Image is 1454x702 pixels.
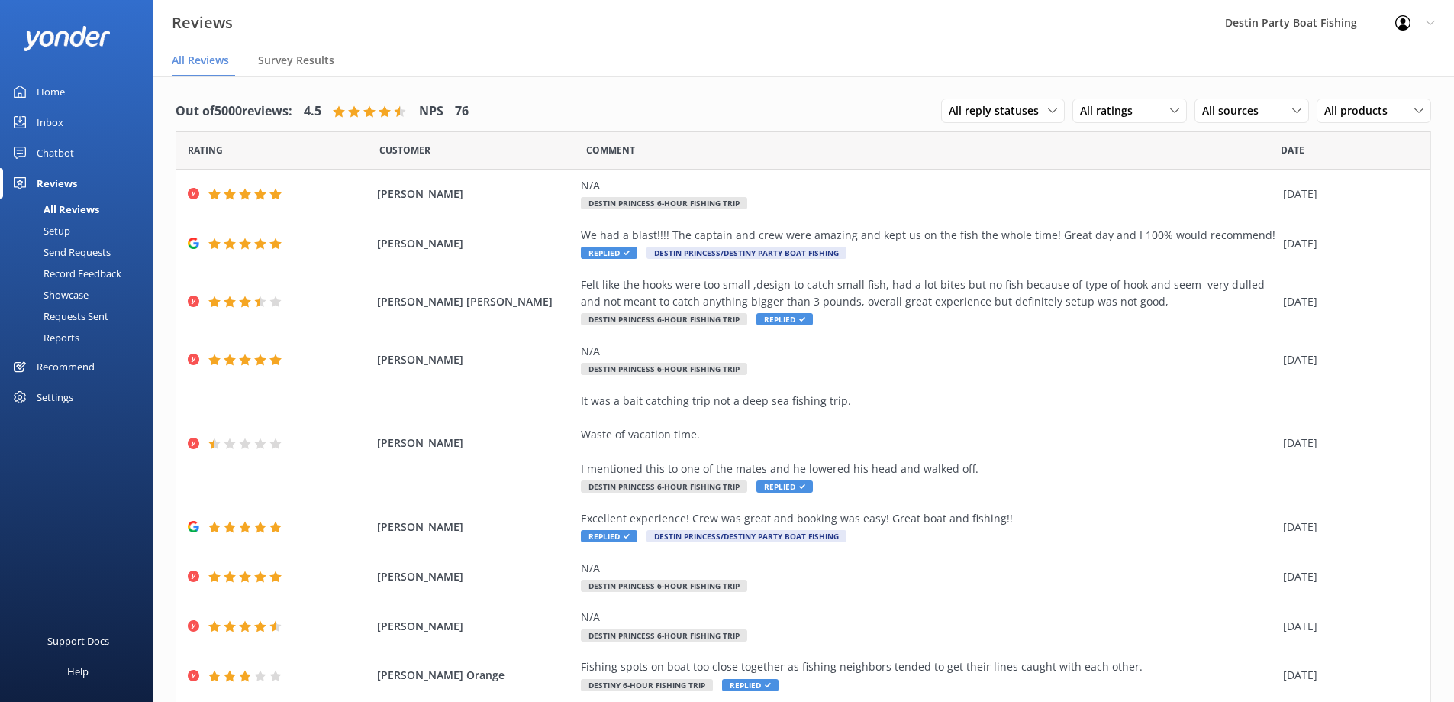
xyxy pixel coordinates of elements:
span: [PERSON_NAME] [377,568,574,585]
span: Destin Princess/Destiny Party Boat Fishing [646,530,846,542]
span: [PERSON_NAME] [377,435,574,451]
div: Reviews [37,168,77,199]
div: It was a bait catching trip not a deep sea fishing trip. Waste of vacation time. I mentioned this... [581,393,1275,478]
div: Help [67,656,89,687]
div: [DATE] [1283,618,1411,635]
div: Showcase [9,284,89,306]
span: All products [1324,102,1397,119]
span: Replied [581,530,637,542]
span: Destin Princess 6-Hour Fishing Trip [581,629,747,642]
span: Destin Princess 6-Hour Fishing Trip [581,480,747,493]
span: Destiny 6-Hour Fishing Trip [581,679,713,691]
span: Date [188,143,223,157]
div: Support Docs [47,626,109,656]
span: Destin Princess 6-Hour Fishing Trip [581,197,747,209]
div: [DATE] [1283,435,1411,451]
span: Replied [722,679,779,691]
div: Reports [9,327,79,348]
span: [PERSON_NAME] [377,186,574,202]
div: [DATE] [1283,519,1411,535]
div: Record Feedback [9,263,121,284]
span: All reply statuses [949,102,1048,119]
div: Excellent experience! Crew was great and booking was easy! Great boat and fishing!! [581,510,1275,527]
h4: 4.5 [304,102,321,121]
span: All ratings [1080,102,1142,119]
span: Destin Princess 6-Hour Fishing Trip [581,313,747,325]
span: [PERSON_NAME] [PERSON_NAME] [377,293,574,310]
div: N/A [581,177,1275,194]
a: Send Requests [9,241,153,263]
span: Date [1281,143,1304,157]
div: N/A [581,609,1275,626]
h4: Out of 5000 reviews: [176,102,292,121]
div: Recommend [37,351,95,382]
div: Chatbot [37,137,74,168]
div: Settings [37,382,73,412]
div: [DATE] [1283,667,1411,684]
a: Showcase [9,284,153,306]
span: [PERSON_NAME] [377,618,574,635]
span: Destin Princess 6-Hour Fishing Trip [581,580,747,592]
span: Replied [581,247,637,259]
a: Record Feedback [9,263,153,284]
span: Question [586,143,635,157]
a: All Reviews [9,199,153,220]
div: Setup [9,220,70,241]
h4: 76 [455,102,469,121]
div: [DATE] [1283,235,1411,252]
div: Fishing spots on boat too close together as fishing neighbors tended to get their lines caught wi... [581,658,1275,675]
span: [PERSON_NAME] [377,351,574,368]
h4: NPS [419,102,443,121]
a: Reports [9,327,153,348]
span: Date [379,143,430,157]
div: Home [37,76,65,107]
span: Survey Results [258,53,334,68]
span: [PERSON_NAME] Orange [377,667,574,684]
a: Setup [9,220,153,241]
a: Requests Sent [9,306,153,327]
span: [PERSON_NAME] [377,235,574,252]
div: We had a blast!!!! The captain and crew were amazing and kept us on the fish the whole time! Grea... [581,227,1275,244]
span: All Reviews [172,53,229,68]
div: N/A [581,560,1275,577]
span: All sources [1202,102,1268,119]
div: [DATE] [1283,186,1411,202]
img: yonder-white-logo.png [23,26,111,51]
span: [PERSON_NAME] [377,519,574,535]
div: [DATE] [1283,351,1411,368]
div: Inbox [37,107,63,137]
span: Destin Princess/Destiny Party Boat Fishing [646,247,846,259]
div: All Reviews [9,199,99,220]
h3: Reviews [172,11,233,35]
div: Send Requests [9,241,111,263]
div: Felt like the hooks were too small ,design to catch small fish, had a lot bites but no fish becau... [581,277,1275,311]
span: Destin Princess 6-Hour Fishing Trip [581,363,747,375]
span: Replied [756,313,813,325]
div: [DATE] [1283,293,1411,310]
div: Requests Sent [9,306,108,327]
span: Replied [756,480,813,493]
div: N/A [581,343,1275,360]
div: [DATE] [1283,568,1411,585]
